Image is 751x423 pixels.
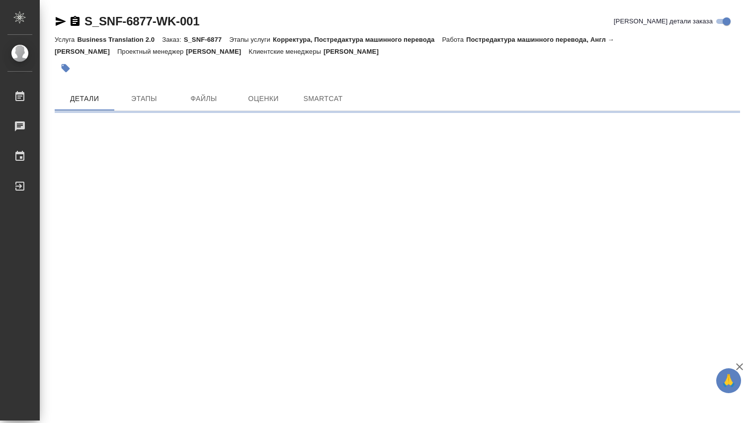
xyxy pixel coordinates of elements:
[249,48,324,55] p: Клиентские менеджеры
[55,36,77,43] p: Услуга
[120,93,168,105] span: Этапы
[162,36,183,43] p: Заказ:
[273,36,442,43] p: Корректура, Постредактура машинного перевода
[614,16,713,26] span: [PERSON_NAME] детали заказа
[240,93,287,105] span: Оценки
[55,57,77,79] button: Добавить тэг
[716,368,741,393] button: 🙏
[77,36,162,43] p: Business Translation 2.0
[184,36,230,43] p: S_SNF-6877
[55,15,67,27] button: Скопировать ссылку для ЯМессенджера
[69,15,81,27] button: Скопировать ссылку
[84,14,199,28] a: S_SNF-6877-WK-001
[324,48,386,55] p: [PERSON_NAME]
[117,48,186,55] p: Проектный менеджер
[442,36,466,43] p: Работа
[299,93,347,105] span: SmartCat
[229,36,273,43] p: Этапы услуги
[186,48,249,55] p: [PERSON_NAME]
[61,93,108,105] span: Детали
[180,93,228,105] span: Файлы
[720,370,737,391] span: 🙏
